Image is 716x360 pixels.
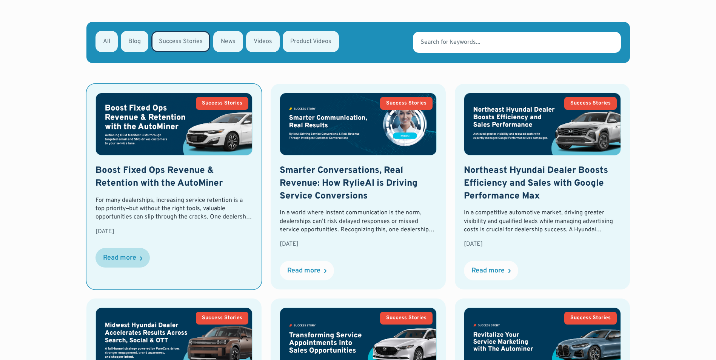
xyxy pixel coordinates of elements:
h2: Smarter Conversations, Real Revenue: How RylieAI is Driving Service Conversions [280,165,437,203]
a: Success StoriesBoost Fixed Ops Revenue & Retention with the AutoMinerFor many dealerships, increa... [86,84,262,289]
input: Search for keywords... [413,32,621,53]
a: Success StoriesSmarter Conversations, Real Revenue: How RylieAI is Driving Service ConversionsIn ... [271,84,446,289]
div: Success Stories [202,315,242,321]
div: Read more [471,268,505,274]
div: Success Stories [386,101,427,106]
div: Read more [103,255,136,262]
div: [DATE] [95,228,253,236]
div: [DATE] [280,240,437,248]
div: Success Stories [570,315,611,321]
div: Success Stories [202,101,242,106]
div: For many dealerships, increasing service retention is a top priority—but without the right tools,... [95,196,253,222]
h2: Boost Fixed Ops Revenue & Retention with the AutoMiner [95,165,253,190]
h2: Northeast Hyundai Dealer Boosts Efficiency and Sales with Google Performance Max [464,165,621,203]
div: Success Stories [570,101,611,106]
form: Email Form [86,22,630,63]
div: In a world where instant communication is the norm, dealerships can’t risk delayed responses or m... [280,209,437,234]
a: Success StoriesNortheast Hyundai Dealer Boosts Efficiency and Sales with Google Performance MaxIn... [455,84,630,289]
div: Success Stories [386,315,427,321]
div: In a competitive automotive market, driving greater visibility and qualified leads while managing... [464,209,621,234]
div: [DATE] [464,240,621,248]
div: Read more [287,268,320,274]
